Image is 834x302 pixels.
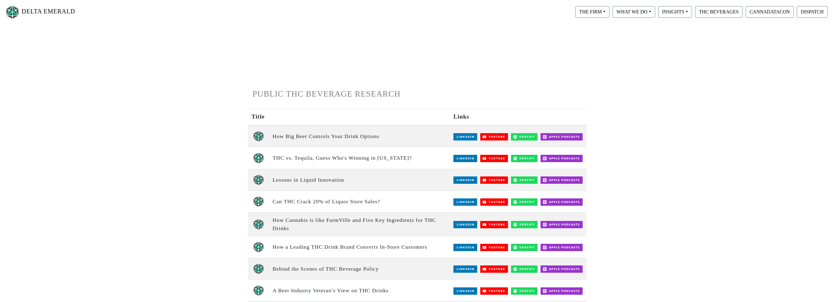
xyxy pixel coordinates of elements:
h1: PUBLIC THC BEVERAGE RESEARCH [253,89,582,99]
img: Spotify [511,287,538,295]
img: unscripted logo [253,285,264,296]
img: Apple Podcasts [541,221,583,228]
th: Title [248,109,269,125]
td: Lessons in Liquid Innovation [269,169,450,190]
img: unscripted logo [253,241,264,252]
img: Spotify [511,265,538,273]
img: Spotify [511,244,538,251]
img: LinkedIn [453,155,477,162]
img: unscripted logo [253,219,264,230]
button: THE FIRM [575,6,609,18]
img: LinkedIn [453,244,477,251]
th: Links [450,109,586,125]
img: unscripted logo [253,131,264,142]
img: unscripted logo [253,263,264,274]
img: Spotify [511,221,538,228]
img: Apple Podcasts [541,155,583,162]
img: LinkedIn [453,133,477,140]
td: Behind the Scenes of THC Beverage Policy [269,258,450,279]
img: YouTube [480,221,508,228]
a: DELTA EMERALD [5,2,75,22]
img: YouTube [480,287,508,295]
img: YouTube [480,265,508,273]
img: unscripted logo [253,196,264,207]
img: LinkedIn [453,176,477,184]
td: How Cannabis is like FarmVille and Five Key Ingredients for THC Drinks [269,212,450,236]
img: Spotify [511,198,538,206]
img: Apple Podcasts [541,265,583,273]
a: DISPATCH [795,9,829,14]
img: YouTube [480,176,508,184]
button: WHAT WE DO [612,6,655,18]
img: Spotify [511,155,538,162]
td: How a Leading THC Drink Brand Converts In-Store Customers [269,236,450,258]
img: Apple Podcasts [541,287,583,295]
img: unscripted logo [253,152,264,163]
button: DISPATCH [797,6,828,18]
a: THC BEVERAGES [694,9,744,14]
img: LinkedIn [453,221,477,228]
img: LinkedIn [453,287,477,295]
img: unscripted logo [253,174,264,185]
td: A Beer Industry Veteran’s View on THC Drinks [269,279,450,301]
img: Logo [5,4,20,20]
td: Can THC Crack 20% of Liquor Store Sales? [269,191,450,212]
img: YouTube [480,155,508,162]
td: How Big Beer Controls Your Drink Options [269,125,450,147]
img: YouTube [480,133,508,140]
button: CANNADATACON [746,6,794,18]
a: CANNADATACON [744,9,795,14]
img: LinkedIn [453,265,477,273]
img: Spotify [511,133,538,140]
img: Apple Podcasts [541,198,583,206]
td: THC vs. Tequila, Guess Who's Winning in [US_STATE]? [269,147,450,169]
button: INSIGHTS [658,6,692,18]
img: LinkedIn [453,198,477,206]
img: YouTube [480,198,508,206]
img: YouTube [480,244,508,251]
img: Apple Podcasts [541,244,583,251]
img: Apple Podcasts [541,133,583,140]
img: Apple Podcasts [541,176,583,184]
img: Spotify [511,176,538,184]
button: THC BEVERAGES [695,6,743,18]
